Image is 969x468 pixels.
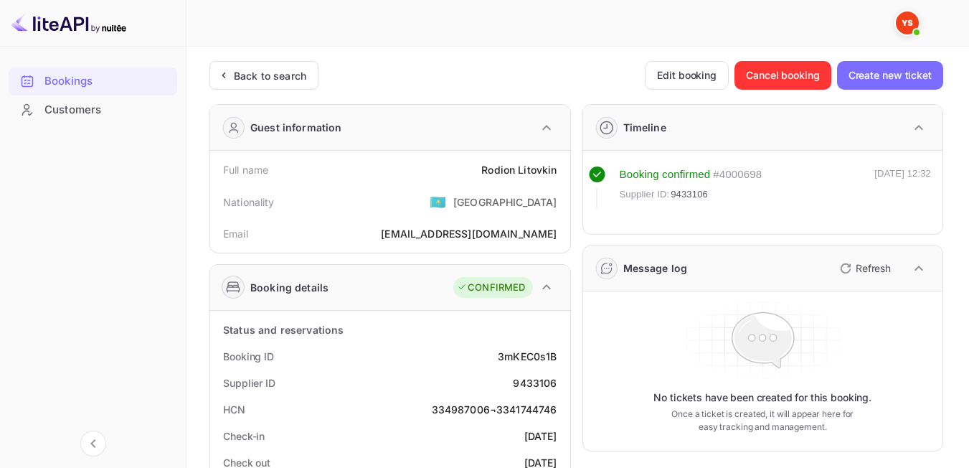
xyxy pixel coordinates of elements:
[223,162,268,177] div: Full name
[896,11,919,34] img: Yandex Support
[874,167,931,208] div: [DATE] 12:32
[9,67,177,94] a: Bookings
[623,261,688,276] div: Message log
[9,67,177,95] div: Bookings
[453,195,557,210] div: [GEOGRAPHIC_DATA]
[223,322,344,337] div: Status and reservations
[653,390,871,405] p: No tickets have been created for this booking.
[620,187,670,202] span: Supplier ID:
[44,73,170,90] div: Bookings
[457,281,525,295] div: CONFIRMED
[223,226,248,241] div: Email
[831,257,897,280] button: Refresh
[223,195,275,210] div: Nationality
[223,402,245,417] div: HCN
[524,429,557,444] div: [DATE]
[432,402,557,417] div: 334987006¬3341744746
[837,61,943,90] button: Create new ticket
[481,162,557,177] div: Rodion Litovkin
[234,68,306,83] div: Back to search
[856,261,891,276] p: Refresh
[250,280,328,295] div: Booking details
[645,61,729,90] button: Edit booking
[667,408,859,434] p: Once a ticket is created, it will appear here for easy tracking and management.
[80,431,106,457] button: Collapse navigation
[223,375,275,390] div: Supplier ID
[223,349,274,364] div: Booking ID
[620,167,711,183] div: Booking confirmed
[381,226,557,241] div: [EMAIL_ADDRESS][DOMAIN_NAME]
[250,120,342,135] div: Guest information
[9,96,177,124] div: Customers
[44,102,170,118] div: Customers
[713,167,762,183] div: # 4000698
[430,189,446,215] span: United States
[513,375,557,390] div: 9433106
[734,61,831,90] button: Cancel booking
[671,187,708,202] span: 9433106
[9,96,177,123] a: Customers
[623,120,666,135] div: Timeline
[498,349,557,364] div: 3mKEC0s1B
[11,11,126,34] img: LiteAPI logo
[223,429,265,444] div: Check-in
